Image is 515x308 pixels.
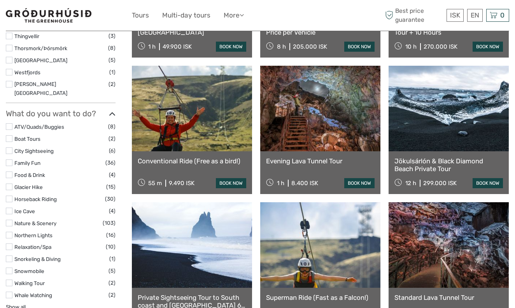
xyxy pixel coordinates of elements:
iframe: LiveChat chat widget [359,127,515,308]
span: (8) [108,122,116,131]
span: (15) [106,182,116,191]
img: 1578-341a38b5-ce05-4595-9f3d-b8aa3718a0b3_logo_small.jpg [6,8,91,23]
a: [GEOGRAPHIC_DATA] [14,57,67,63]
span: 10 h [405,43,417,50]
span: (2) [109,134,116,143]
span: (2) [109,278,116,287]
span: (1) [109,68,116,77]
a: City Sightseeing [14,148,54,154]
div: 205.000 ISK [293,43,327,50]
div: 49.900 ISK [163,43,192,50]
div: 8.400 ISK [291,180,318,187]
a: Family Fun [14,160,40,166]
a: book now [473,42,503,52]
a: book now [344,178,375,188]
a: Conventional Ride (Free as a bird!) [138,157,246,165]
a: ATV/Quads/Buggies [14,124,64,130]
span: (103) [103,219,116,227]
span: 55 m [148,180,162,187]
a: Thorsmork/Þórsmörk [14,45,67,51]
a: Northern Lights [14,232,53,238]
span: (2) [109,290,116,299]
span: (16) [106,231,116,240]
a: Thingvellir [14,33,39,39]
span: (30) [105,194,116,203]
a: Westfjords [14,69,40,75]
span: (4) [109,206,116,215]
span: (3) [109,31,116,40]
span: (6) [109,146,116,155]
a: Boat Tours [14,136,40,142]
a: Ice Cave [14,208,35,214]
a: Superman Ride (Fast as a Falcon!) [266,294,375,301]
a: Relaxation/Spa [14,244,51,250]
a: More [224,10,244,21]
a: Walking Tour [14,280,45,286]
a: Evening Lava Tunnel Tour [266,157,375,165]
a: book now [216,42,246,52]
span: ISK [450,11,460,19]
a: Nature & Scenery [14,220,56,226]
div: EN [467,9,483,22]
a: Snorkeling & Diving [14,256,61,262]
span: (4) [109,170,116,179]
span: (36) [105,158,116,167]
a: Horseback Riding [14,196,57,202]
a: Food & Drink [14,172,45,178]
span: 1 h [148,43,156,50]
span: (10) [106,242,116,251]
a: Tours [132,10,149,21]
span: 8 h [277,43,286,50]
a: Snowmobile [14,268,44,274]
h3: What do you want to do? [6,109,116,118]
a: book now [216,178,246,188]
div: 9.490 ISK [169,180,194,187]
span: (5) [109,56,116,65]
span: Best price guarantee [384,7,445,24]
span: (2) [109,80,116,89]
span: (5) [109,266,116,275]
span: 0 [499,11,506,19]
span: 1 h [277,180,284,187]
a: book now [344,42,375,52]
a: [PERSON_NAME][GEOGRAPHIC_DATA] [14,81,67,96]
a: Multi-day tours [162,10,210,21]
a: Whale Watching [14,292,52,298]
div: 270.000 ISK [424,43,457,50]
a: Glacier Hike [14,184,43,190]
span: (1) [109,254,116,263]
span: (8) [108,44,116,52]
